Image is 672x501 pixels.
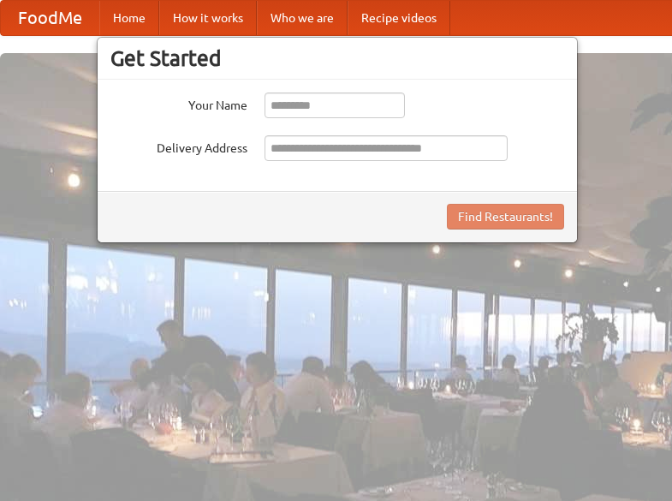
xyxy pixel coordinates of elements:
[110,92,247,114] label: Your Name
[110,135,247,157] label: Delivery Address
[110,45,564,71] h3: Get Started
[99,1,159,35] a: Home
[257,1,348,35] a: Who we are
[159,1,257,35] a: How it works
[348,1,450,35] a: Recipe videos
[1,1,99,35] a: FoodMe
[447,204,564,230] button: Find Restaurants!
